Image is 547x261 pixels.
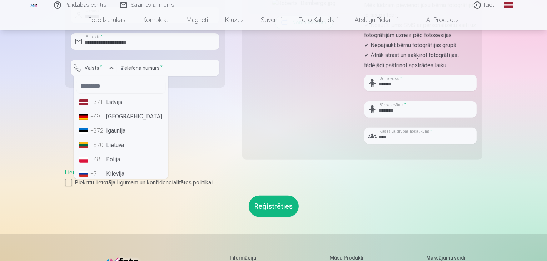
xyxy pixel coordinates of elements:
li: Igaunija [76,124,165,138]
p: ✔ Nosūtīt jums SMS ar personalizētu saiti uz fotogrāfijām uzreiz pēc fotosesijas [364,20,477,40]
div: Lauks ir obligāts [71,76,117,82]
a: Lietošanas līgums [65,169,110,176]
button: Valsts* [71,60,117,76]
div: +372 [91,127,105,135]
li: Krievija [76,167,165,181]
div: +7 [91,169,105,178]
li: Latvija [76,95,165,109]
a: All products [406,10,467,30]
label: Valsts [82,64,105,72]
a: Atslēgu piekariņi [346,10,406,30]
a: Foto izdrukas [80,10,134,30]
li: Lietuva [76,138,165,152]
div: +370 [91,141,105,149]
p: ✔ Nepajaukt bērnu fotogrāfijas grupā [364,40,477,50]
a: Suvenīri [252,10,290,30]
img: /fa1 [30,3,38,7]
div: +48 [91,155,105,164]
li: [GEOGRAPHIC_DATA] [76,109,165,124]
button: Reģistrēties [249,196,299,217]
div: , [65,168,482,187]
li: Polija [76,152,165,167]
div: +49 [91,112,105,121]
a: Magnēti [178,10,217,30]
a: Foto kalendāri [290,10,346,30]
p: ✔ Ātrāk atrast un sašķirot fotogrāfijas, tādējādi paātrinot apstrādes laiku [364,50,477,70]
a: Krūzes [217,10,252,30]
div: +371 [91,98,105,107]
label: Piekrītu lietotāja līgumam un konfidencialitātes politikai [65,178,482,187]
a: Komplekti [134,10,178,30]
